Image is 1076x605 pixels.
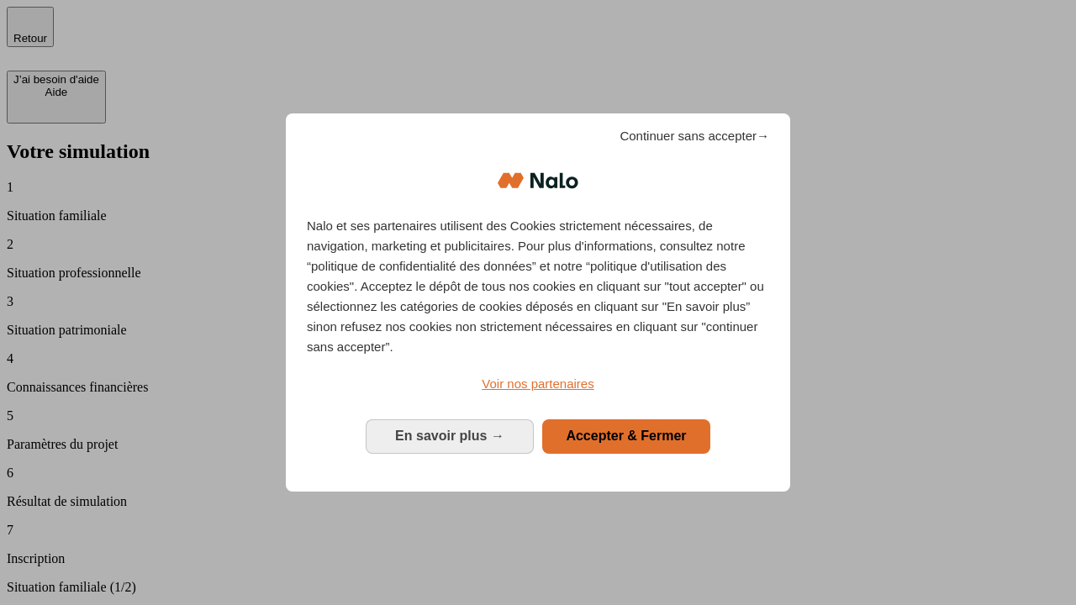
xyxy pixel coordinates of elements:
a: Voir nos partenaires [307,374,769,394]
span: En savoir plus → [395,429,504,443]
button: Accepter & Fermer: Accepter notre traitement des données et fermer [542,419,710,453]
div: Bienvenue chez Nalo Gestion du consentement [286,113,790,491]
span: Accepter & Fermer [566,429,686,443]
span: Voir nos partenaires [482,376,593,391]
span: Continuer sans accepter→ [620,126,769,146]
img: Logo [498,155,578,206]
p: Nalo et ses partenaires utilisent des Cookies strictement nécessaires, de navigation, marketing e... [307,216,769,357]
button: En savoir plus: Configurer vos consentements [366,419,534,453]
